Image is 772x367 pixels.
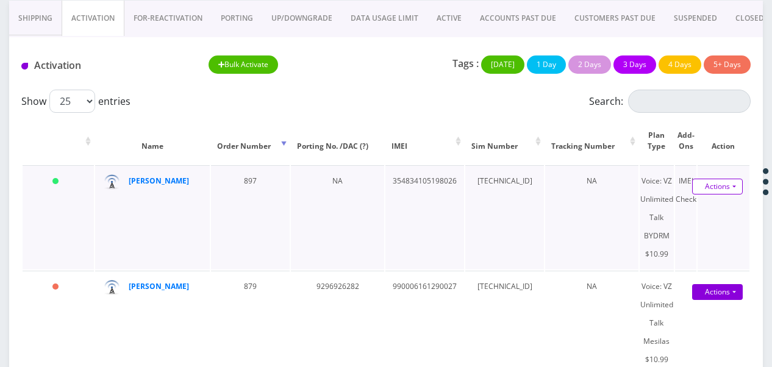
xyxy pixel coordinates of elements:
[527,55,566,74] button: 1 Day
[385,165,464,269] td: 354834105198026
[95,118,210,164] th: Name
[565,1,665,36] a: CUSTOMERS PAST DUE
[209,55,279,74] button: Bulk Activate
[545,118,638,164] th: Tracking Number: activate to sort column ascending
[21,60,190,71] h1: Activation
[212,1,262,36] a: PORTING
[692,284,743,300] a: Actions
[568,55,611,74] button: 2 Days
[698,118,749,164] th: Action
[471,1,565,36] a: ACCOUNTS PAST DUE
[613,55,656,74] button: 3 Days
[62,1,124,36] a: Activation
[640,118,674,164] th: Plan Type
[124,1,212,36] a: FOR-REActivation
[49,90,95,113] select: Showentries
[21,63,28,69] img: Activation
[291,118,384,164] th: Porting No. /DAC (?)
[427,1,471,36] a: ACTIVE
[211,165,290,269] td: 897
[675,118,696,164] th: Add-Ons
[465,118,544,164] th: Sim Number: activate to sort column ascending
[628,90,751,113] input: Search:
[9,1,62,36] a: Shipping
[129,281,189,291] a: [PERSON_NAME]
[640,172,674,263] div: Voice: VZ Unlimited Talk BYDRM $10.99
[704,55,751,74] button: 5+ Days
[341,1,427,36] a: DATA USAGE LIMIT
[23,118,94,164] th: : activate to sort column ascending
[659,55,701,74] button: 4 Days
[665,1,726,36] a: SUSPENDED
[589,90,751,113] label: Search:
[211,118,290,164] th: Order Number: activate to sort column ascending
[385,118,464,164] th: IMEI: activate to sort column ascending
[692,179,743,194] a: Actions
[452,56,479,71] p: Tags :
[481,55,524,74] button: [DATE]
[262,1,341,36] a: UP/DOWNGRADE
[675,165,696,269] td: IMEI Check
[129,176,189,186] a: [PERSON_NAME]
[465,165,544,269] td: [TECHNICAL_ID]
[545,165,638,269] td: NA
[21,90,130,113] label: Show entries
[291,165,384,269] td: NA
